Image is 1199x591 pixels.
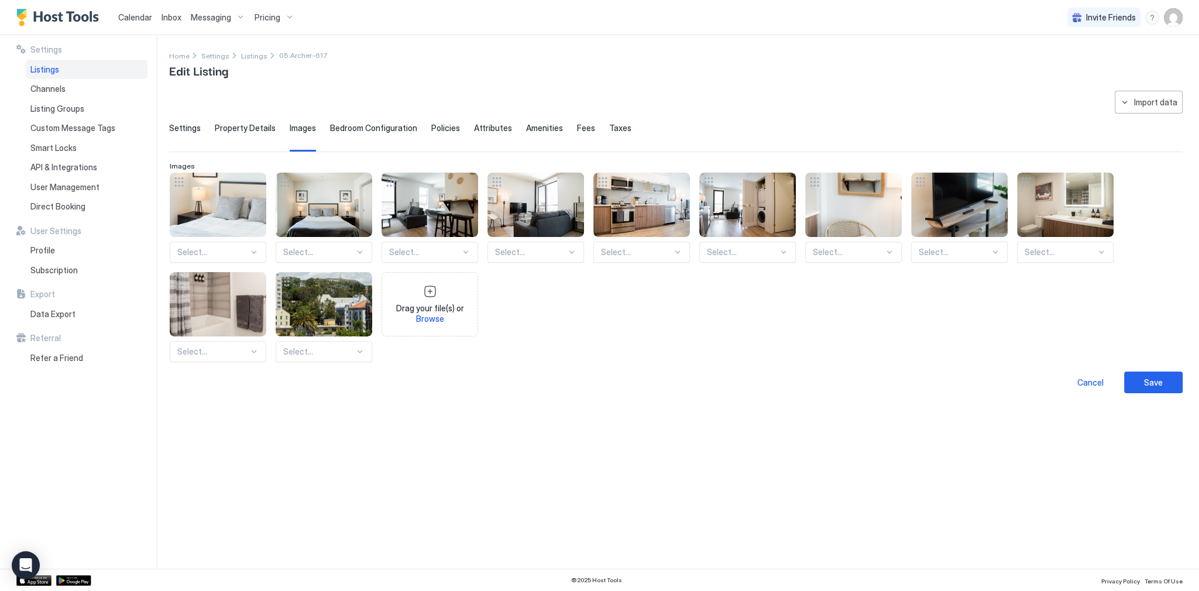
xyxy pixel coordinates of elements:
a: Settings [201,49,229,61]
div: View imageSelect... [276,173,372,263]
a: Profile [26,240,147,260]
span: Property Details [215,123,276,133]
div: User profile [1164,8,1183,27]
a: Google Play Store [56,575,91,586]
span: Amenities [526,123,563,133]
div: View image [276,173,372,237]
a: Subscription [26,260,147,280]
span: Subscription [30,265,78,276]
span: Listings [241,51,267,60]
span: Listing Groups [30,104,84,114]
span: Export [30,289,55,300]
span: Custom Message Tags [30,123,115,133]
span: Browse [416,314,444,324]
a: Inbox [162,11,181,23]
div: Breadcrumb [201,49,229,61]
div: View imageSelect... [911,173,1008,263]
span: Privacy Policy [1101,578,1140,585]
span: Images [290,123,316,133]
span: Attributes [474,123,512,133]
div: View image [487,173,584,237]
div: View imageSelect... [1017,173,1114,263]
div: View image [593,173,690,237]
span: Refer a Friend [30,353,83,363]
span: Direct Booking [30,201,85,212]
a: Listing Groups [26,99,147,119]
a: Terms Of Use [1145,574,1183,586]
span: User Settings [30,226,81,236]
span: Data Export [30,309,75,319]
div: Cancel [1077,376,1104,389]
div: View imageSelect... [276,272,372,362]
span: Messaging [191,12,231,23]
div: View imageSelect... [805,173,902,263]
span: Images [170,162,195,170]
div: View image [1017,173,1114,237]
span: Invite Friends [1086,12,1136,23]
a: Data Export [26,304,147,324]
a: Smart Locks [26,138,147,158]
div: View image [911,173,1008,237]
div: View image [699,173,796,237]
button: Cancel [1061,372,1119,393]
div: View imageSelect... [487,173,584,263]
a: Listings [26,60,147,80]
span: Taxes [609,123,631,133]
span: User Management [30,182,99,193]
span: Pricing [255,12,280,23]
a: Channels [26,79,147,99]
span: Referral [30,333,61,343]
div: View imageSelect... [170,272,266,362]
div: View imageSelect... [382,173,478,263]
span: Smart Locks [30,143,77,153]
div: menu [1145,11,1159,25]
span: Breadcrumb [279,51,328,60]
div: View image [276,272,372,336]
span: Settings [169,123,201,133]
div: Import data [1134,96,1177,108]
a: App Store [16,575,51,586]
button: Import data [1115,91,1183,114]
a: Refer a Friend [26,348,147,368]
span: Fees [577,123,595,133]
span: Inbox [162,12,181,22]
div: View image [170,272,266,336]
div: Breadcrumb [169,49,190,61]
div: View imageSelect... [699,173,796,263]
a: Privacy Policy [1101,574,1140,586]
div: Save [1144,376,1163,389]
div: Breadcrumb [241,49,267,61]
div: View image [170,173,266,237]
span: Settings [201,51,229,60]
div: View image [805,173,902,237]
span: Terms Of Use [1145,578,1183,585]
span: API & Integrations [30,162,97,173]
a: Host Tools Logo [16,9,104,26]
span: Listings [30,64,59,75]
span: Policies [431,123,460,133]
a: Calendar [118,11,152,23]
div: View image [382,173,478,237]
a: Home [169,49,190,61]
span: © 2025 Host Tools [571,576,622,584]
div: View imageSelect... [593,173,690,263]
a: User Management [26,177,147,197]
button: Save [1124,372,1183,393]
a: Custom Message Tags [26,118,147,138]
a: Direct Booking [26,197,147,217]
div: Open Intercom Messenger [12,551,40,579]
span: Edit Listing [169,61,228,79]
span: Profile [30,245,55,256]
a: Listings [241,49,267,61]
a: API & Integrations [26,157,147,177]
div: View imageSelect... [170,173,266,263]
span: Bedroom Configuration [330,123,417,133]
span: Settings [30,44,62,55]
span: Drag your file(s) or [387,303,473,324]
span: Calendar [118,12,152,22]
span: Home [169,51,190,60]
span: Channels [30,84,66,94]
